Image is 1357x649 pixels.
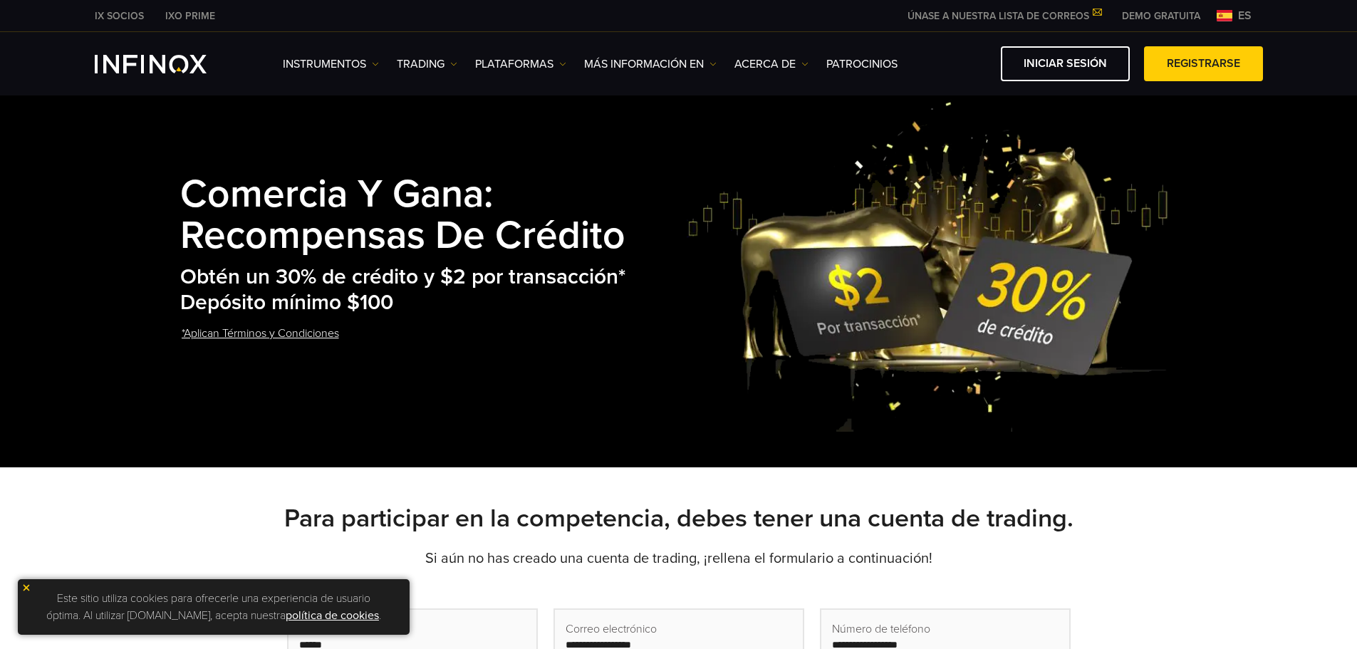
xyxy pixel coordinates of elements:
strong: Para participar en la competencia, debes tener una cuenta de trading. [284,503,1073,534]
p: Este sitio utiliza cookies para ofrecerle una experiencia de usuario óptima. Al utilizar [DOMAIN_... [25,586,402,628]
a: *Aplican Términos y Condiciones [180,316,340,351]
a: INFINOX MENU [1111,9,1211,24]
a: Más información en [584,56,717,73]
a: Registrarse [1144,46,1263,81]
a: INFINOX Logo [95,55,240,73]
a: PLATAFORMAS [475,56,566,73]
a: ACERCA DE [734,56,809,73]
a: INFINOX [84,9,155,24]
a: Patrocinios [826,56,898,73]
a: TRADING [397,56,457,73]
h2: Obtén un 30% de crédito y $2 por transacción* Depósito mínimo $100 [180,264,687,316]
p: Si aún no has creado una cuenta de trading, ¡rellena el formulario a continuación! [180,549,1177,568]
a: INFINOX [155,9,226,24]
a: Iniciar sesión [1001,46,1130,81]
strong: Comercia y Gana: Recompensas de Crédito [180,171,625,259]
span: Número de teléfono [832,621,930,638]
span: Correo electrónico [566,621,657,638]
span: es [1232,7,1257,24]
a: Instrumentos [283,56,379,73]
a: política de cookies [286,608,379,623]
img: yellow close icon [21,583,31,593]
a: ÚNASE A NUESTRA LISTA DE CORREOS [897,10,1111,22]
